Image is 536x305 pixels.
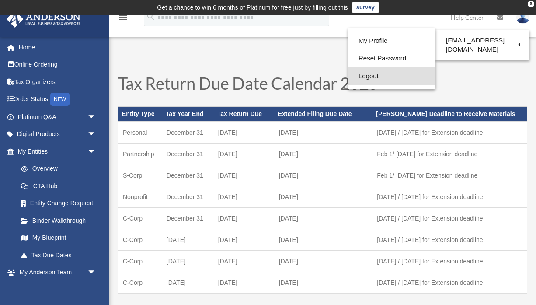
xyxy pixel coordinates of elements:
a: Binder Walkthrough [12,212,109,229]
td: [DATE] / [DATE] for Extension deadline [372,229,527,250]
a: Tax Organizers [6,73,109,91]
td: Partnership [118,143,162,165]
img: Anderson Advisors Platinum Portal [4,11,83,28]
a: My Entitiesarrow_drop_down [6,143,109,160]
td: [DATE] [275,229,373,250]
a: Home [6,39,109,56]
td: [DATE] [214,186,275,207]
i: menu [118,12,129,23]
td: [DATE] [214,143,275,165]
td: December 31 [162,186,214,207]
td: [DATE] [214,272,275,294]
td: [DATE] / [DATE] for Extension deadline [372,272,527,294]
span: arrow_drop_down [87,126,105,144]
td: [DATE] [214,165,275,186]
td: Nonprofit [118,186,162,207]
a: Entity Change Request [12,195,109,212]
img: User Pic [516,11,529,24]
a: My Anderson Teamarrow_drop_down [6,264,109,281]
td: [DATE] / [DATE] for Extension deadline [372,250,527,272]
td: C-Corp [118,229,162,250]
td: [DATE] [214,250,275,272]
td: [DATE] / [DATE] for Extension deadline [372,186,527,207]
a: survey [352,2,379,13]
div: close [528,1,534,7]
a: Online Ordering [6,56,109,74]
i: search [146,12,156,21]
span: arrow_drop_down [87,143,105,161]
a: [EMAIL_ADDRESS][DOMAIN_NAME] [435,32,529,58]
td: December 31 [162,207,214,229]
a: Platinum Q&Aarrow_drop_down [6,108,109,126]
a: Digital Productsarrow_drop_down [6,126,109,143]
td: December 31 [162,143,214,165]
td: [DATE] [275,250,373,272]
td: C-Corp [118,272,162,294]
td: [DATE] [162,272,214,294]
td: S-Corp [118,165,162,186]
a: Logout [348,67,435,85]
td: [DATE] [275,207,373,229]
th: [PERSON_NAME] Deadline to Receive Materials [372,107,527,122]
th: Tax Year End [162,107,214,122]
a: Overview [12,160,109,178]
a: menu [118,15,129,23]
a: CTA Hub [12,177,109,195]
td: December 31 [162,165,214,186]
a: My Blueprint [12,229,109,247]
td: [DATE] [162,250,214,272]
td: [DATE] [275,272,373,294]
td: [DATE] [214,207,275,229]
td: Feb 1/ [DATE] for Extension deadline [372,143,527,165]
td: Personal [118,122,162,144]
a: Tax Due Dates [12,246,105,264]
a: Reset Password [348,49,435,67]
td: [DATE] [275,186,373,207]
td: C-Corp [118,250,162,272]
div: Get a chance to win 6 months of Platinum for free just by filling out this [157,2,348,13]
td: C-Corp [118,207,162,229]
div: NEW [50,93,70,106]
td: [DATE] [275,165,373,186]
a: Order StatusNEW [6,91,109,109]
td: December 31 [162,122,214,144]
td: [DATE] / [DATE] for Extension deadline [372,122,527,144]
a: My Profile [348,32,435,50]
td: Feb 1/ [DATE] for Extension deadline [372,165,527,186]
td: [DATE] / [DATE] for Extension deadline [372,207,527,229]
td: [DATE] [214,122,275,144]
th: Tax Return Due [214,107,275,122]
span: arrow_drop_down [87,108,105,126]
td: [DATE] [275,122,373,144]
span: arrow_drop_down [87,264,105,282]
h1: Tax Return Due Date Calendar 2025 [118,75,527,96]
td: [DATE] [275,143,373,165]
th: Extended Filing Due Date [275,107,373,122]
td: [DATE] [214,229,275,250]
td: [DATE] [162,229,214,250]
th: Entity Type [118,107,162,122]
